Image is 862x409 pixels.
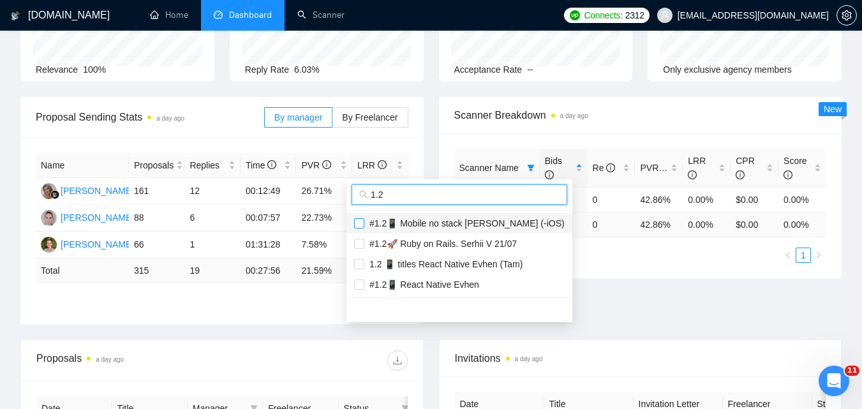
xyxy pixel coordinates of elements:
div: Зазвичай ми відповідаємо за хвилину [26,283,213,296]
span: PVR [301,160,331,170]
iframe: To enrich screen reader interactions, please activate Accessibility in Grammarly extension settings [819,366,849,396]
div: Напишіть нам повідомлення [26,269,213,283]
span: Replies [189,158,226,172]
span: PVR [640,163,670,173]
td: 42.86% [635,187,683,212]
a: 1 [796,248,810,262]
img: P [41,237,57,253]
div: [PERSON_NAME] [61,184,134,198]
span: By Freelancer [342,112,398,123]
span: LRR [357,160,387,170]
span: #1.2🚀 Ruby on Rails. Serhii V 21/07 [364,239,517,249]
span: Scanner Name [459,163,519,173]
span: Score [784,156,807,180]
span: Time [246,160,276,170]
td: 1 [184,232,241,258]
button: Повідомлення [85,292,170,343]
a: TK[PERSON_NAME] [41,212,134,222]
td: 315 [129,258,185,283]
td: 00:07:57 [241,205,297,232]
td: 0.00% [778,187,826,212]
img: Profile image for Dima [185,20,211,46]
span: 11 [845,366,859,376]
span: info-circle [267,160,276,169]
td: 66 [129,232,185,258]
td: $ 0.00 [731,212,778,237]
span: LRR [688,156,706,180]
img: Profile image for Oleksandr [137,20,162,46]
p: [PERSON_NAME] [PERSON_NAME][EMAIL_ADDRESS][PERSON_NAME][DOMAIN_NAME] 👋 [26,91,230,199]
span: By manager [274,112,322,123]
button: left [780,248,796,263]
td: 21.59 % [296,258,352,283]
td: 22.73% [296,205,352,232]
span: Повідомлення [94,323,161,332]
img: TK [41,210,57,226]
span: 2312 [625,8,644,22]
span: filter [524,158,537,177]
span: setting [837,10,856,20]
span: Reply Rate [245,64,289,75]
img: upwork-logo.png [570,10,580,20]
div: [PERSON_NAME] [61,237,134,251]
td: 7.58% [296,232,352,258]
button: Допомога [170,292,255,343]
td: 0.00 % [778,212,826,237]
time: a day ago [560,112,588,119]
span: dashboard [214,10,223,19]
img: logo [11,6,20,26]
img: MC [41,183,57,199]
span: right [815,251,822,259]
span: Dashboard [229,10,272,20]
span: Bids [545,156,562,180]
a: P[PERSON_NAME] [41,239,134,249]
span: CPR [736,156,755,180]
div: Напишіть нам повідомленняЗазвичай ми відповідаємо за хвилину [13,258,242,307]
span: info-circle [688,170,697,179]
a: searchScanner [297,10,345,20]
span: Relevance [36,64,78,75]
td: 42.86 % [635,212,683,237]
td: 161 [129,178,185,205]
div: Закрити [219,20,242,43]
span: info-circle [784,170,792,179]
button: download [387,350,408,371]
th: Name [36,153,129,178]
time: a day ago [515,355,543,362]
p: Чим вам допомогти? [26,199,230,242]
td: 6 [184,205,241,232]
span: Re [593,163,616,173]
div: Proposals [36,350,222,371]
span: 6.03% [294,64,320,75]
th: Proposals [129,153,185,178]
td: $0.00 [731,187,778,212]
span: info-circle [545,170,554,179]
span: Proposal Sending Stats [36,109,264,125]
td: 19 [184,258,241,283]
img: Profile image for Viktor [161,20,186,46]
span: download [388,355,407,366]
a: setting [836,10,857,20]
span: info-circle [322,160,331,169]
span: #1.2📱 Mobile no stack [PERSON_NAME] (-iOS) [364,218,565,228]
time: a day ago [156,115,184,122]
span: left [784,251,792,259]
td: 0 [588,212,635,237]
li: Previous Page [780,248,796,263]
span: search [359,190,368,199]
span: New [824,104,842,114]
td: Total [36,258,129,283]
span: info-circle [736,170,745,179]
span: Acceptance Rate [454,64,523,75]
img: logo [26,24,46,45]
span: Connects: [584,8,622,22]
td: 00:27:56 [241,258,297,283]
span: Головна [21,323,63,332]
td: 0.00% [683,187,731,212]
span: 1.2 📱 titles React Native Evhen (Tam) [364,259,523,269]
td: 0 [588,187,635,212]
button: setting [836,5,857,26]
td: 88 [129,205,185,232]
span: #1.2📱 React Native Evhen [364,279,479,290]
span: info-circle [378,160,387,169]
